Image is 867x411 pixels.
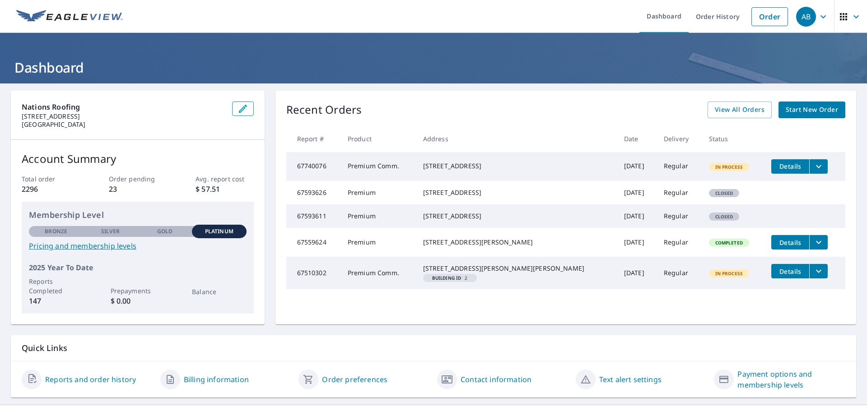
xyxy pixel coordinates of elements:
[423,162,610,171] div: [STREET_ADDRESS]
[423,264,610,273] div: [STREET_ADDRESS][PERSON_NAME][PERSON_NAME]
[599,374,662,385] a: Text alert settings
[708,102,772,118] a: View All Orders
[184,374,249,385] a: Billing information
[196,184,253,194] p: $ 57.51
[45,227,67,236] p: Bronze
[286,125,340,152] th: Report #
[715,104,764,115] span: View All Orders
[29,262,247,273] p: 2025 Year To Date
[777,267,804,276] span: Details
[809,235,828,249] button: filesDropdownBtn-67559624
[29,296,83,306] p: 147
[109,174,167,184] p: Order pending
[617,257,657,289] td: [DATE]
[809,159,828,174] button: filesDropdownBtn-67740076
[461,374,531,385] a: Contact information
[809,264,828,278] button: filesDropdownBtn-67510302
[286,181,340,204] td: 67593626
[286,152,340,181] td: 67740076
[617,228,657,257] td: [DATE]
[29,277,83,296] p: Reports Completed
[657,181,702,204] td: Regular
[22,151,254,167] p: Account Summary
[423,212,610,221] div: [STREET_ADDRESS]
[22,102,225,112] p: Nations Roofing
[771,159,809,174] button: detailsBtn-67740076
[657,228,702,257] td: Regular
[340,204,416,228] td: Premium
[702,125,764,152] th: Status
[196,174,253,184] p: Avg. report cost
[657,257,702,289] td: Regular
[710,240,748,246] span: Completed
[617,125,657,152] th: Date
[29,209,247,221] p: Membership Level
[778,102,845,118] a: Start New Order
[322,374,387,385] a: Order preferences
[340,257,416,289] td: Premium Comm.
[11,58,856,77] h1: Dashboard
[432,276,461,280] em: Building ID
[416,125,617,152] th: Address
[111,296,165,306] p: $ 0.00
[286,228,340,257] td: 67559624
[710,270,749,277] span: In Process
[777,238,804,247] span: Details
[109,184,167,194] p: 23
[617,181,657,204] td: [DATE]
[22,184,79,194] p: 2296
[427,276,473,280] span: 2
[286,102,362,118] p: Recent Orders
[771,235,809,249] button: detailsBtn-67559624
[710,213,739,220] span: Closed
[22,112,225,120] p: [STREET_ADDRESS]
[657,125,702,152] th: Delivery
[22,174,79,184] p: Total order
[771,264,809,278] button: detailsBtn-67510302
[340,152,416,181] td: Premium Comm.
[617,152,657,181] td: [DATE]
[101,227,120,236] p: Silver
[340,228,416,257] td: Premium
[710,190,739,196] span: Closed
[286,204,340,228] td: 67593611
[423,188,610,197] div: [STREET_ADDRESS]
[710,164,749,170] span: In Process
[796,7,816,27] div: AB
[192,287,246,296] p: Balance
[22,120,225,129] p: [GEOGRAPHIC_DATA]
[657,204,702,228] td: Regular
[45,374,136,385] a: Reports and order history
[340,181,416,204] td: Premium
[777,162,804,171] span: Details
[751,7,788,26] a: Order
[340,125,416,152] th: Product
[16,10,123,23] img: EV Logo
[786,104,838,115] span: Start New Order
[617,204,657,228] td: [DATE]
[157,227,172,236] p: Gold
[22,342,845,354] p: Quick Links
[737,369,845,390] a: Payment options and membership levels
[111,286,165,296] p: Prepayments
[286,257,340,289] td: 67510302
[657,152,702,181] td: Regular
[205,227,233,236] p: Platinum
[29,240,247,251] a: Pricing and membership levels
[423,238,610,247] div: [STREET_ADDRESS][PERSON_NAME]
